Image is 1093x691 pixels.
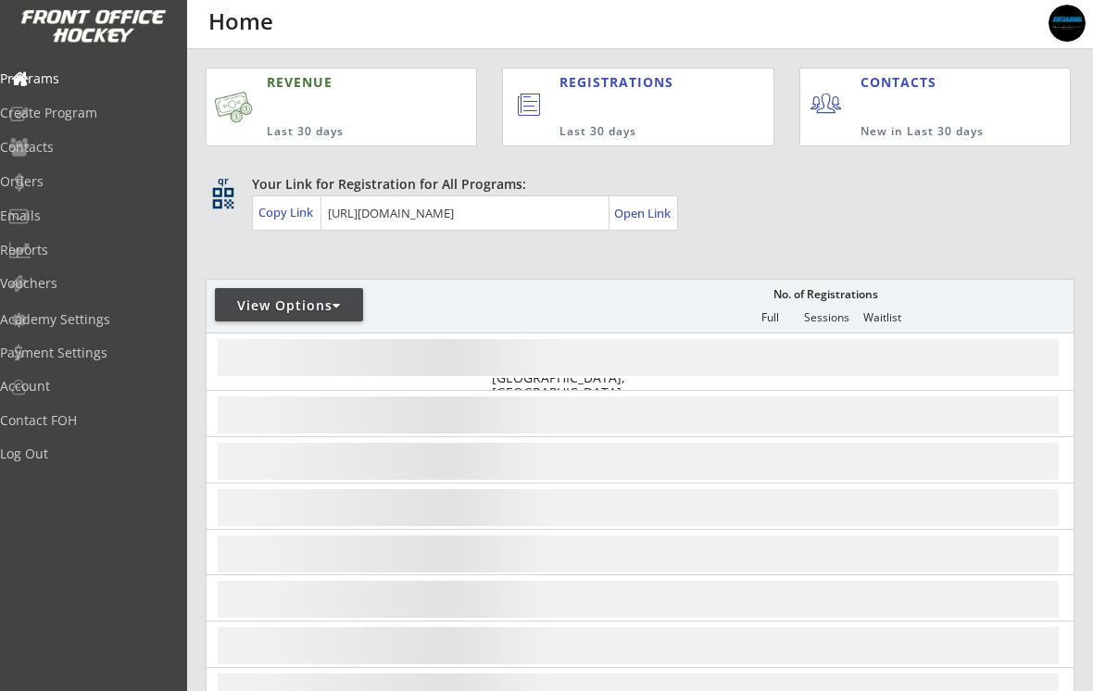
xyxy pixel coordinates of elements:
[267,124,400,140] div: Last 30 days
[215,296,363,315] div: View Options
[211,175,233,187] div: qr
[209,184,237,212] button: qr_code
[258,204,317,220] div: Copy Link
[559,73,697,92] div: REGISTRATIONS
[742,311,798,324] div: Full
[861,73,945,92] div: CONTACTS
[768,288,883,301] div: No. of Registrations
[252,175,1017,194] div: Your Link for Registration for All Programs:
[559,124,697,140] div: Last 30 days
[614,206,672,221] div: Open Link
[614,200,672,226] a: Open Link
[861,124,984,140] div: New in Last 30 days
[854,311,910,324] div: Waitlist
[798,311,854,324] div: Sessions
[267,73,400,92] div: REVENUE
